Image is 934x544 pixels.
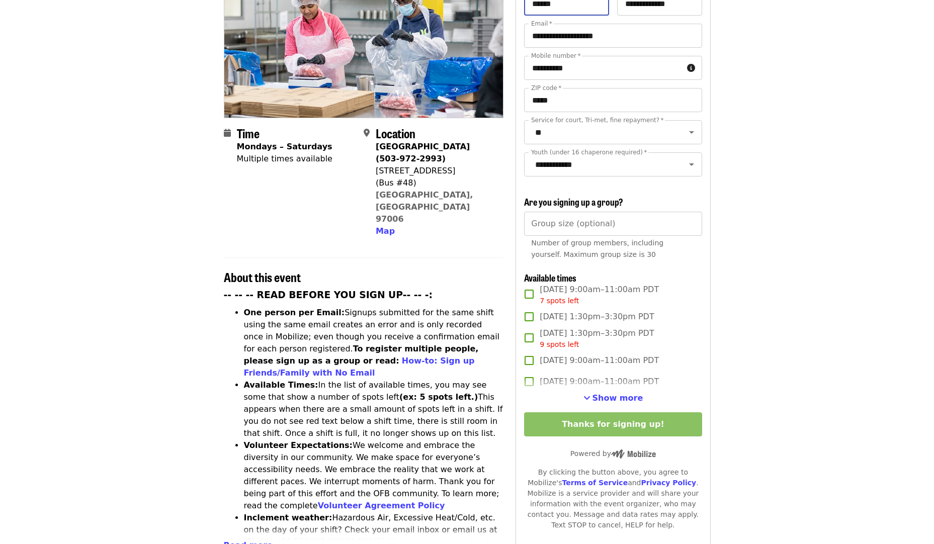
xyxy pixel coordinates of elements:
[524,467,702,530] div: By clicking the button above, you agree to Mobilize's and . Mobilize is a service provider and wi...
[224,290,433,300] strong: -- -- -- READ BEFORE YOU SIGN UP-- -- -:
[244,308,345,317] strong: One person per Email:
[399,392,478,402] strong: (ex: 5 spots left.)
[540,297,579,305] span: 7 spots left
[540,327,654,350] span: [DATE] 1:30pm–3:30pm PDT
[562,479,628,487] a: Terms of Service
[524,56,683,80] input: Mobile number
[540,354,659,367] span: [DATE] 9:00am–11:00am PDT
[540,340,579,348] span: 9 spots left
[244,379,504,439] li: In the list of available times, you may see some that show a number of spots left This appears wh...
[244,440,353,450] strong: Volunteer Expectations:
[376,165,495,177] div: [STREET_ADDRESS]
[244,513,332,522] strong: Inclement weather:
[540,376,659,388] span: [DATE] 9:00am–11:00am PDT
[524,271,576,284] span: Available times
[540,284,659,306] span: [DATE] 9:00am–11:00am PDT
[685,157,699,171] button: Open
[531,53,580,59] label: Mobile number
[364,128,370,138] i: map-marker-alt icon
[244,356,475,378] a: How-to: Sign up Friends/Family with No Email
[685,125,699,139] button: Open
[570,449,656,458] span: Powered by
[531,117,664,123] label: Service for court, Tri-met, fine repayment?
[376,142,470,163] strong: [GEOGRAPHIC_DATA] (503-972-2993)
[583,392,643,404] button: See more timeslots
[376,225,395,237] button: Map
[540,311,654,323] span: [DATE] 1:30pm–3:30pm PDT
[237,142,332,151] strong: Mondays – Saturdays
[244,307,504,379] li: Signups submitted for the same shift using the same email creates an error and is only recorded o...
[244,380,318,390] strong: Available Times:
[524,24,702,48] input: Email
[224,128,231,138] i: calendar icon
[531,85,561,91] label: ZIP code
[376,177,495,189] div: (Bus #48)
[524,195,623,208] span: Are you signing up a group?
[592,393,643,403] span: Show more
[224,268,301,286] span: About this event
[531,149,647,155] label: Youth (under 16 chaperone required)
[531,239,663,258] span: Number of group members, including yourself. Maximum group size is 30
[237,153,332,165] div: Multiple times available
[687,63,695,73] i: circle-info icon
[376,124,415,142] span: Location
[244,344,479,366] strong: To register multiple people, please sign up as a group or read:
[244,439,504,512] li: We welcome and embrace the diversity in our community. We make space for everyone’s accessibility...
[524,212,702,236] input: [object Object]
[524,88,702,112] input: ZIP code
[318,501,445,510] a: Volunteer Agreement Policy
[237,124,260,142] span: Time
[641,479,696,487] a: Privacy Policy
[376,226,395,236] span: Map
[524,412,702,436] button: Thanks for signing up!
[531,21,552,27] label: Email
[376,190,473,224] a: [GEOGRAPHIC_DATA], [GEOGRAPHIC_DATA] 97006
[611,449,656,459] img: Powered by Mobilize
